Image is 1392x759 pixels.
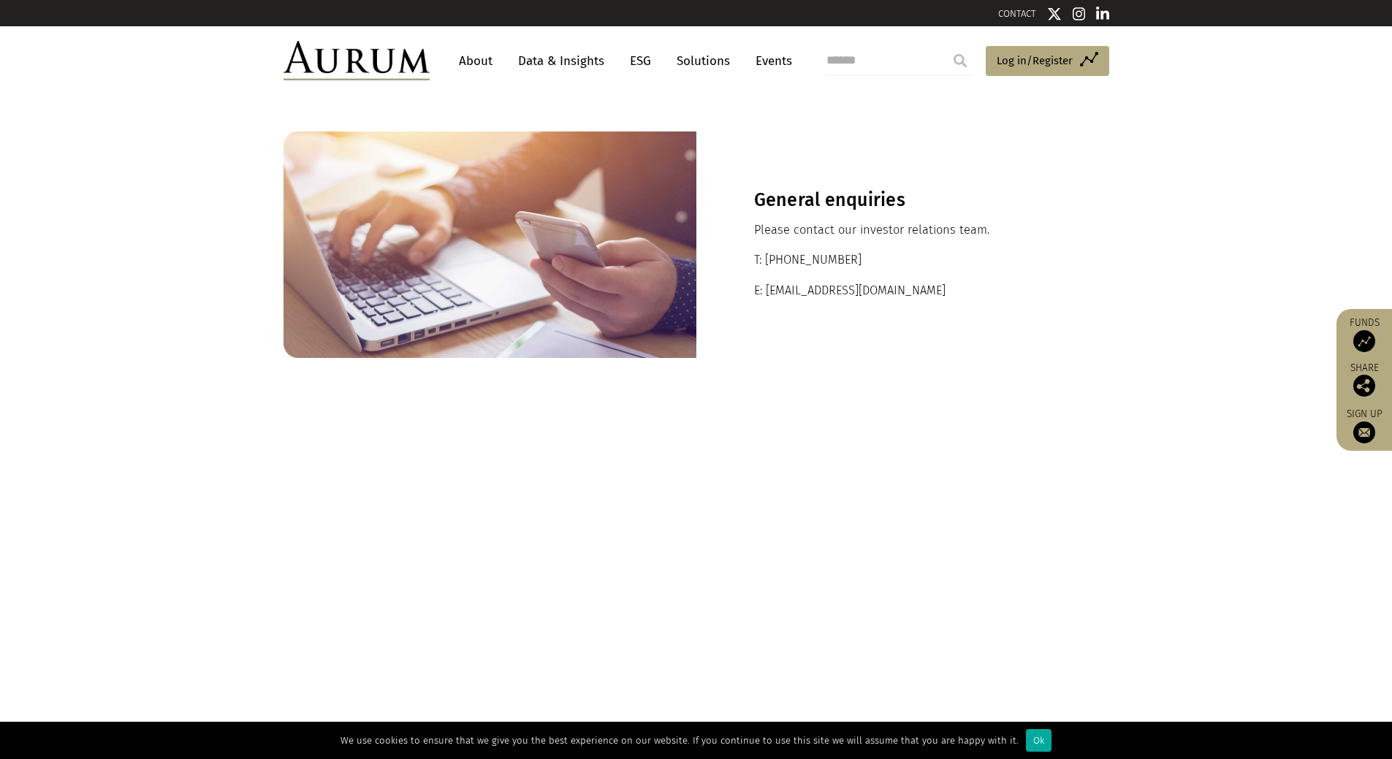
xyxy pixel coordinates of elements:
a: Log in/Register [986,46,1109,77]
a: Data & Insights [511,47,612,75]
a: CONTACT [998,8,1036,19]
img: Sign up to our newsletter [1353,422,1375,443]
h3: General enquiries [754,189,1051,211]
img: Aurum [284,41,430,80]
a: Solutions [669,47,737,75]
img: Twitter icon [1047,7,1062,21]
p: E: [EMAIL_ADDRESS][DOMAIN_NAME] [754,281,1051,300]
a: Sign up [1344,408,1385,443]
a: Funds [1344,316,1385,352]
a: About [452,47,500,75]
span: Log in/Register [997,52,1073,69]
div: Ok [1026,729,1051,752]
p: T: [PHONE_NUMBER] [754,251,1051,270]
a: ESG [623,47,658,75]
p: Please contact our investor relations team. [754,221,1051,240]
a: Events [748,47,792,75]
img: Linkedin icon [1096,7,1109,21]
img: Share this post [1353,375,1375,397]
img: Access Funds [1353,330,1375,352]
div: Share [1344,363,1385,397]
input: Submit [946,46,975,75]
img: Instagram icon [1073,7,1086,21]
